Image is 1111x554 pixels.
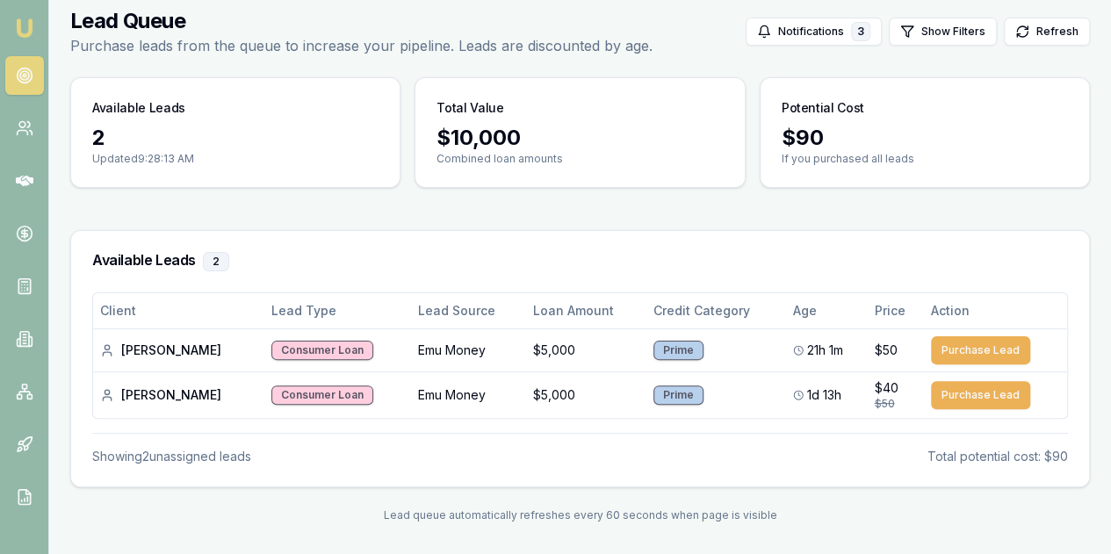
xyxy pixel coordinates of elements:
[782,99,864,117] h3: Potential Cost
[867,293,923,328] th: Price
[874,379,898,397] span: $40
[100,342,257,359] div: [PERSON_NAME]
[653,385,703,405] div: Prime
[526,371,646,418] td: $5,000
[927,448,1068,465] div: Total potential cost: $90
[92,99,185,117] h3: Available Leads
[924,293,1067,328] th: Action
[436,99,503,117] h3: Total Value
[92,448,251,465] div: Showing 2 unassigned lead s
[526,328,646,371] td: $5,000
[782,152,1068,166] p: If you purchased all leads
[271,385,373,405] div: Consumer Loan
[411,293,527,328] th: Lead Source
[203,252,229,271] div: 2
[93,293,264,328] th: Client
[92,124,379,152] div: 2
[436,124,723,152] div: $ 10,000
[746,18,882,46] button: Notifications3
[271,341,373,360] div: Consumer Loan
[874,397,916,411] div: $50
[100,386,257,404] div: [PERSON_NAME]
[807,342,843,359] span: 21h 1m
[92,152,379,166] p: Updated 9:28:13 AM
[70,508,1090,522] div: Lead queue automatically refreshes every 60 seconds when page is visible
[70,35,653,56] p: Purchase leads from the queue to increase your pipeline. Leads are discounted by age.
[874,342,897,359] span: $50
[436,152,723,166] p: Combined loan amounts
[411,371,527,418] td: Emu Money
[646,293,786,328] th: Credit Category
[931,336,1030,364] button: Purchase Lead
[786,293,867,328] th: Age
[807,386,841,404] span: 1d 13h
[411,328,527,371] td: Emu Money
[70,7,653,35] h1: Lead Queue
[264,293,411,328] th: Lead Type
[851,22,870,41] div: 3
[14,18,35,39] img: emu-icon-u.png
[653,341,703,360] div: Prime
[1004,18,1090,46] button: Refresh
[931,381,1030,409] button: Purchase Lead
[526,293,646,328] th: Loan Amount
[92,252,1068,271] h3: Available Leads
[782,124,1068,152] div: $ 90
[889,18,997,46] button: Show Filters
